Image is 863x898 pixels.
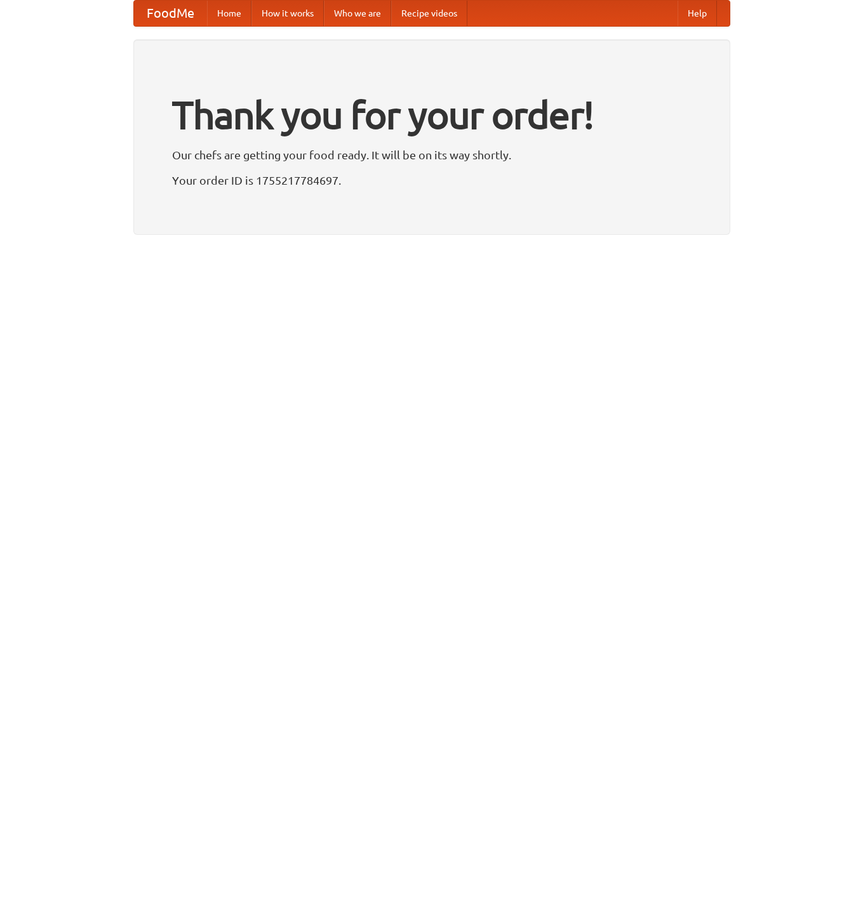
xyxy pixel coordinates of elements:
p: Your order ID is 1755217784697. [172,171,692,190]
a: How it works [251,1,324,26]
a: Home [207,1,251,26]
h1: Thank you for your order! [172,84,692,145]
a: FoodMe [134,1,207,26]
a: Help [678,1,717,26]
a: Who we are [324,1,391,26]
p: Our chefs are getting your food ready. It will be on its way shortly. [172,145,692,164]
a: Recipe videos [391,1,467,26]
